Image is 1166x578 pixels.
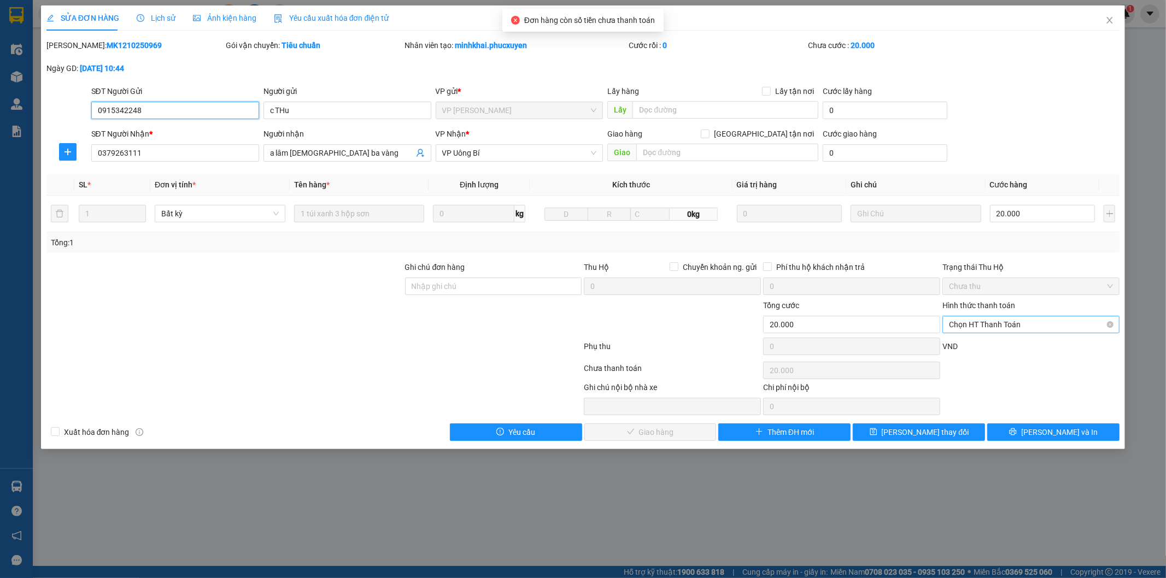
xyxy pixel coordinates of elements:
[636,144,818,161] input: Dọc đường
[737,180,777,189] span: Giá trị hàng
[107,41,162,50] b: MK1210250969
[755,428,763,437] span: plus
[405,39,627,51] div: Nhân viên tạo:
[949,278,1113,294] span: Chưa thu
[514,205,525,222] span: kg
[59,143,77,161] button: plus
[942,342,958,351] span: VND
[416,149,425,157] span: user-add
[294,180,330,189] span: Tên hàng
[737,205,842,222] input: 0
[607,87,639,96] span: Lấy hàng
[851,41,875,50] b: 20.000
[46,14,119,22] span: SỬA ĐƠN HÀNG
[91,85,259,97] div: SĐT Người Gửi
[442,145,597,161] span: VP Uông Bí
[79,180,87,189] span: SL
[1094,5,1125,36] button: Close
[942,301,1015,310] label: Hình thức thanh toán
[51,237,450,249] div: Tổng: 1
[442,102,597,119] span: VP Minh Khai
[823,102,947,119] input: Cước lấy hàng
[1021,426,1098,438] span: [PERSON_NAME] và In
[630,208,670,221] input: C
[294,205,425,222] input: VD: Bàn, Ghế
[263,85,431,97] div: Người gửi
[137,14,175,22] span: Lịch sử
[663,41,667,50] b: 0
[990,180,1028,189] span: Cước hàng
[808,39,985,51] div: Chưa cước :
[584,263,609,272] span: Thu Hộ
[823,87,872,96] label: Cước lấy hàng
[763,381,940,398] div: Chi phí nội bộ
[851,205,981,222] input: Ghi Chú
[60,426,134,438] span: Xuất hóa đơn hàng
[1107,321,1114,328] span: close-circle
[583,340,763,359] div: Phụ thu
[80,64,124,73] b: [DATE] 10:44
[60,148,76,156] span: plus
[263,128,431,140] div: Người nhận
[91,128,259,140] div: SĐT Người Nhận
[710,128,818,140] span: [GEOGRAPHIC_DATA] tận nơi
[455,41,528,50] b: minhkhai.phucxuyen
[846,174,986,196] th: Ghi chú
[274,14,283,23] img: icon
[460,180,499,189] span: Định lượng
[136,428,143,436] span: info-circle
[405,278,582,295] input: Ghi chú đơn hàng
[763,301,799,310] span: Tổng cước
[607,129,642,138] span: Giao hàng
[161,205,279,222] span: Bất kỳ
[607,144,636,161] span: Giao
[670,208,718,221] span: 0kg
[496,428,504,437] span: exclamation-circle
[544,208,588,221] input: D
[949,316,1113,333] span: Chọn HT Thanh Toán
[450,423,582,441] button: exclamation-circleYêu cầu
[583,362,763,381] div: Chưa thanh toán
[870,428,877,437] span: save
[823,129,877,138] label: Cước giao hàng
[46,62,224,74] div: Ngày GD:
[987,423,1120,441] button: printer[PERSON_NAME] và In
[193,14,256,22] span: Ảnh kiện hàng
[511,16,520,25] span: close-circle
[584,381,761,398] div: Ghi chú nội bộ nhà xe
[1009,428,1017,437] span: printer
[274,14,389,22] span: Yêu cầu xuất hóa đơn điện tử
[51,205,68,222] button: delete
[678,261,761,273] span: Chuyển khoản ng. gửi
[508,426,535,438] span: Yêu cầu
[767,426,814,438] span: Thêm ĐH mới
[629,39,806,51] div: Cước rồi :
[46,39,224,51] div: [PERSON_NAME]:
[405,263,465,272] label: Ghi chú đơn hàng
[823,144,947,162] input: Cước giao hàng
[607,101,632,119] span: Lấy
[1105,16,1114,25] span: close
[137,14,144,22] span: clock-circle
[632,101,818,119] input: Dọc đường
[226,39,403,51] div: Gói vận chuyển:
[1104,205,1116,222] button: plus
[882,426,969,438] span: [PERSON_NAME] thay đổi
[853,423,985,441] button: save[PERSON_NAME] thay đổi
[193,14,201,22] span: picture
[771,85,818,97] span: Lấy tận nơi
[524,16,655,25] span: Đơn hàng còn số tiền chưa thanh toán
[436,85,603,97] div: VP gửi
[588,208,631,221] input: R
[612,180,650,189] span: Kích thước
[718,423,851,441] button: plusThêm ĐH mới
[772,261,869,273] span: Phí thu hộ khách nhận trả
[942,261,1120,273] div: Trạng thái Thu Hộ
[436,129,466,138] span: VP Nhận
[46,14,54,22] span: edit
[155,180,196,189] span: Đơn vị tính
[584,423,717,441] button: checkGiao hàng
[282,41,320,50] b: Tiêu chuẩn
